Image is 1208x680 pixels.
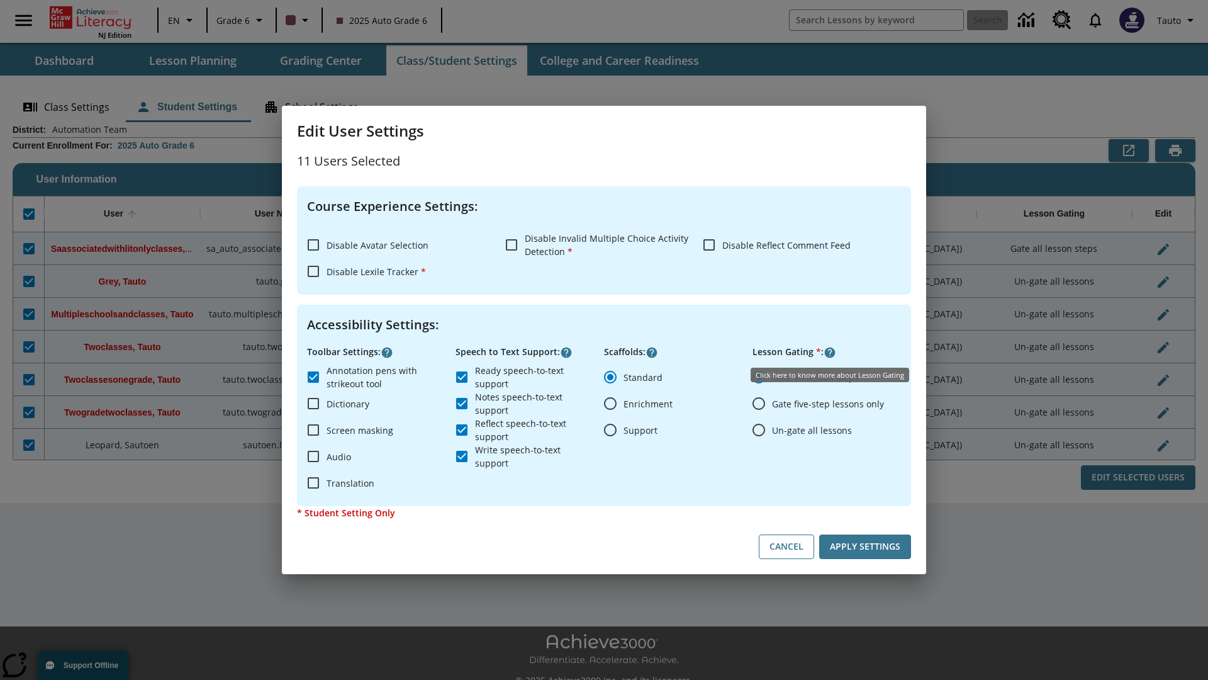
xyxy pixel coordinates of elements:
[456,345,604,359] p: Speech to Text Support :
[525,232,688,258] span: Disable Invalid Multiple Choice Activity Detection
[819,535,911,559] button: Apply Settings
[752,345,901,359] p: Lesson Gating :
[646,346,658,359] button: Click here to know more about
[327,266,426,278] span: Disable Lexile Tracker
[751,368,909,382] div: Click here to know more about Lesson Gating
[722,239,851,251] span: Disable Reflect Comment Feed
[307,315,901,335] h4: Accessibility Settings :
[624,371,663,384] span: Standard
[624,424,657,437] span: Support
[327,364,445,390] span: Annotation pens with strikeout tool
[297,121,911,141] h3: Edit User Settings
[759,535,814,559] button: Cancel
[772,424,852,437] span: Un-gate all lessons
[475,364,594,390] span: Ready speech-to-text support
[772,397,884,411] span: Gate five-step lessons only
[297,506,911,519] p: * Student Setting Only
[475,390,594,417] span: Notes speech-to-text support
[604,345,752,359] p: Scaffolds :
[307,196,901,217] h4: Course Experience Settings :
[824,346,836,359] button: Click here to know more about
[381,346,393,359] button: Click here to know more about
[327,477,374,490] span: Translation
[327,424,393,437] span: Screen masking
[297,151,911,171] p: 11 Users Selected
[307,345,456,359] p: Toolbar Settings :
[560,346,573,359] button: Click here to know more about
[327,239,428,251] span: Disable Avatar Selection
[624,397,673,411] span: Enrichment
[475,443,594,470] span: Write speech-to-text support
[327,397,369,411] span: Dictionary
[327,450,351,463] span: Audio
[475,417,594,443] span: Reflect speech-to-text support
